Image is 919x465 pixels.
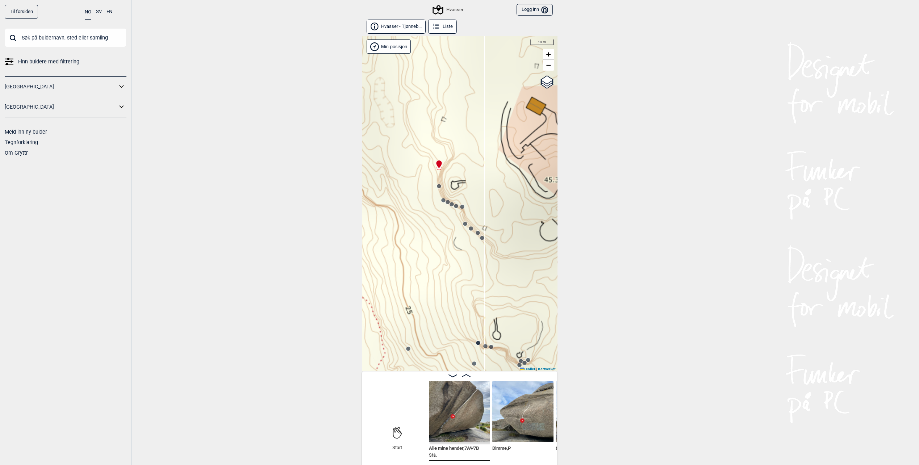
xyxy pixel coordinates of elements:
[367,39,411,54] div: Vis min posisjon
[538,367,555,371] a: Kartverket
[5,5,38,19] a: Til forsiden
[18,56,79,67] span: Finn buldere med filtrering
[5,56,126,67] a: Finn buldere med filtrering
[543,49,554,60] a: Zoom in
[546,60,551,70] span: −
[367,20,426,34] button: Hvasser - Tjønneb...
[5,139,38,145] a: Tegnforklaring
[429,381,490,442] img: Alle mine hender 210914
[5,150,28,156] a: Om Gryttr
[556,444,571,451] span: Ører , 5+
[520,367,535,371] a: Leaflet
[96,5,102,19] button: SV
[5,129,47,135] a: Meld inn ny bulder
[492,381,554,442] img: Dimme 210907
[517,4,552,16] button: Logg inn
[428,20,457,34] button: Liste
[540,74,554,90] a: Layers
[106,5,112,19] button: EN
[429,444,479,451] span: Alle mine hender , 7A Ψ 7B
[434,5,463,14] div: Hvasser
[546,50,551,59] span: +
[5,81,117,92] a: [GEOGRAPHIC_DATA]
[556,381,617,442] img: Orer 220112
[543,60,554,71] a: Zoom out
[5,102,117,112] a: [GEOGRAPHIC_DATA]
[85,5,91,20] button: NO
[536,367,537,371] span: |
[530,39,554,45] div: 10 m
[5,28,126,47] input: Søk på buldernavn, sted eller samling
[429,452,479,459] p: Stå.
[392,445,402,451] span: Start
[492,444,511,451] span: Dimme , P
